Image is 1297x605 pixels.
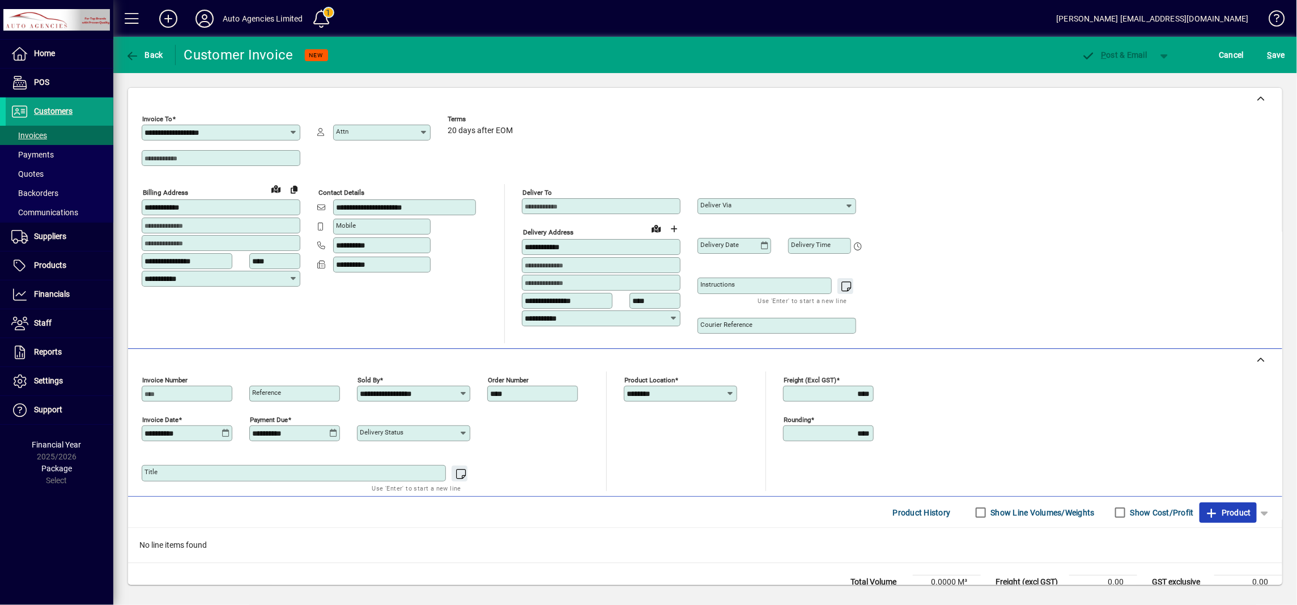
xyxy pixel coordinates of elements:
mat-label: Product location [624,376,675,384]
span: Financials [34,289,70,299]
mat-hint: Use 'Enter' to start a new line [758,294,847,307]
button: Post & Email [1076,45,1153,65]
a: Communications [6,203,113,222]
span: P [1102,50,1107,59]
a: Financials [6,280,113,309]
mat-label: Freight (excl GST) [784,376,836,384]
span: Package [41,464,72,473]
mat-label: Invoice date [142,416,178,424]
a: Staff [6,309,113,338]
td: 0.0000 M³ [913,576,981,589]
a: Products [6,252,113,280]
mat-label: Courier Reference [700,321,752,329]
app-page-header-button: Back [113,45,176,65]
button: Product History [888,502,955,523]
div: Auto Agencies Limited [223,10,303,28]
a: View on map [267,180,285,198]
button: Profile [186,8,223,29]
span: Support [34,405,62,414]
button: Cancel [1217,45,1247,65]
a: Settings [6,367,113,395]
span: Staff [34,318,52,327]
td: GST exclusive [1146,576,1214,589]
span: Suppliers [34,232,66,241]
td: 0.00 [1214,576,1282,589]
button: Copy to Delivery address [285,180,303,198]
span: ost & Email [1082,50,1147,59]
span: Backorders [11,189,58,198]
a: View on map [647,219,665,237]
span: Quotes [11,169,44,178]
mat-label: Deliver via [700,201,732,209]
button: Add [150,8,186,29]
mat-label: Attn [336,127,348,135]
mat-label: Delivery time [791,241,831,249]
mat-label: Delivery date [700,241,739,249]
a: Suppliers [6,223,113,251]
button: Save [1265,45,1288,65]
a: Payments [6,145,113,164]
a: Knowledge Base [1260,2,1283,39]
span: Reports [34,347,62,356]
td: Total Volume [845,576,913,589]
div: [PERSON_NAME] [EMAIL_ADDRESS][DOMAIN_NAME] [1057,10,1249,28]
a: Invoices [6,126,113,145]
td: Freight (excl GST) [990,576,1069,589]
span: Back [125,50,163,59]
span: Settings [34,376,63,385]
mat-label: Instructions [700,280,735,288]
span: Cancel [1219,46,1244,64]
mat-label: Delivery status [360,428,403,436]
span: Financial Year [32,440,82,449]
button: Product [1200,502,1257,523]
div: Customer Invoice [184,46,294,64]
span: Products [34,261,66,270]
span: S [1268,50,1272,59]
span: Customers [34,106,73,116]
mat-label: Invoice To [142,115,172,123]
mat-label: Payment due [250,416,288,424]
span: Product [1205,504,1251,522]
label: Show Cost/Profit [1128,507,1194,518]
mat-label: Order number [488,376,529,384]
td: 0.00 [1069,576,1137,589]
span: Payments [11,150,54,159]
span: NEW [309,52,324,59]
span: Invoices [11,131,47,140]
span: Communications [11,208,78,217]
mat-label: Rounding [784,416,811,424]
span: Home [34,49,55,58]
a: POS [6,69,113,97]
span: 20 days after EOM [448,126,513,135]
a: Home [6,40,113,68]
span: POS [34,78,49,87]
mat-label: Sold by [358,376,380,384]
label: Show Line Volumes/Weights [989,507,1095,518]
mat-label: Invoice number [142,376,188,384]
a: Backorders [6,184,113,203]
a: Reports [6,338,113,367]
a: Support [6,396,113,424]
mat-hint: Use 'Enter' to start a new line [372,482,461,495]
span: Terms [448,116,516,123]
mat-label: Title [144,468,158,476]
mat-label: Reference [252,389,281,397]
a: Quotes [6,164,113,184]
span: ave [1268,46,1285,64]
button: Back [122,45,166,65]
span: Product History [893,504,951,522]
button: Choose address [665,220,683,238]
mat-label: Deliver To [522,189,552,197]
mat-label: Mobile [336,221,356,229]
div: No line items found [128,528,1282,563]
